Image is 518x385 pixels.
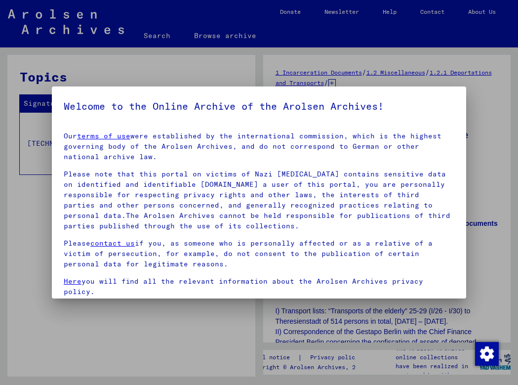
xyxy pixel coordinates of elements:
img: Change consent [475,342,499,366]
p: Please note that this portal on victims of Nazi [MEDICAL_DATA] contains sensitive data on identif... [64,169,454,231]
a: contact us [90,239,135,248]
p: Please if you, as someone who is personally affected or as a relative of a victim of persecution,... [64,238,454,269]
a: terms of use [77,131,130,140]
h5: Welcome to the Online Archive of the Arolsen Archives! [64,98,454,114]
p: Our were established by the international commission, which is the highest governing body of the ... [64,131,454,162]
a: Here [64,277,81,286]
p: you will find all the relevant information about the Arolsen Archives privacy policy. [64,276,454,297]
